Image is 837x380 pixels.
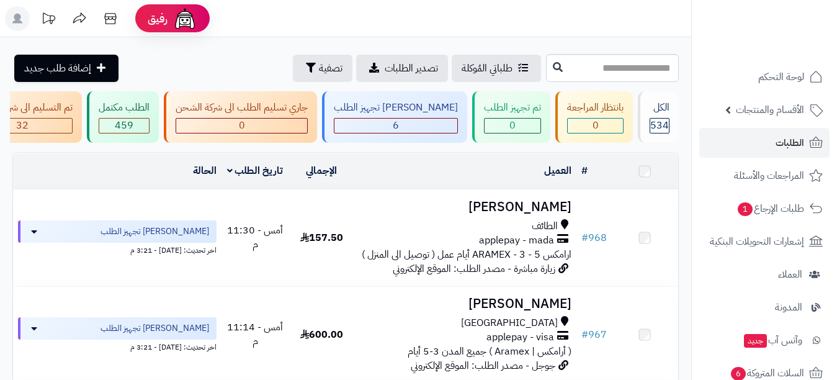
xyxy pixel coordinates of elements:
span: العملاء [778,266,802,283]
div: 6 [334,119,457,133]
span: ارامكس ARAMEX - 3 - 5 أيام عمل ( توصيل الى المنزل ) [362,247,571,262]
span: زيارة مباشرة - مصدر الطلب: الموقع الإلكتروني [393,261,555,276]
a: #967 [581,327,607,342]
div: [PERSON_NAME] تجهيز الطلب [334,101,458,115]
div: جاري تسليم الطلب الى شركة الشحن [176,101,308,115]
span: المدونة [775,299,802,316]
span: جوجل - مصدر الطلب: الموقع الإلكتروني [411,358,555,373]
span: الطائف [532,219,558,233]
a: الطلب مكتمل 459 [84,91,161,143]
div: 459 [99,119,149,133]
a: # [581,163,588,178]
a: لوحة التحكم [699,62,830,92]
a: العميل [544,163,571,178]
span: [PERSON_NAME] تجهيز الطلب [101,322,209,335]
span: [GEOGRAPHIC_DATA] [461,316,558,330]
span: 0 [509,118,516,133]
span: وآتس آب [743,332,802,349]
div: الطلب مكتمل [99,101,150,115]
span: # [581,230,588,245]
span: أمس - 11:14 م [227,320,283,349]
div: 0 [568,119,623,133]
a: جاري تسليم الطلب الى شركة الشحن 0 [161,91,320,143]
div: 0 [485,119,540,133]
a: طلباتي المُوكلة [452,55,541,82]
span: المراجعات والأسئلة [734,167,804,184]
span: أمس - 11:30 م [227,223,283,252]
span: 1 [738,202,753,216]
span: 534 [650,118,669,133]
a: إشعارات التحويلات البنكية [699,227,830,256]
a: [PERSON_NAME] تجهيز الطلب 6 [320,91,470,143]
span: جديد [744,334,767,348]
span: 32 [16,118,29,133]
span: الطلبات [776,134,804,152]
img: ai-face.png [172,6,197,31]
button: تصفية [293,55,352,82]
span: إشعارات التحويلات البنكية [710,233,804,250]
span: 0 [593,118,599,133]
div: اخر تحديث: [DATE] - 3:21 م [18,340,217,353]
span: 6 [393,118,399,133]
a: المدونة [699,292,830,322]
a: طلبات الإرجاع1 [699,194,830,224]
div: تم تجهيز الطلب [484,101,541,115]
a: الطلبات [699,128,830,158]
a: إضافة طلب جديد [14,55,119,82]
span: طلباتي المُوكلة [462,61,512,76]
a: تصدير الطلبات [356,55,448,82]
a: تم تجهيز الطلب 0 [470,91,553,143]
span: 459 [115,118,133,133]
span: 0 [239,118,245,133]
a: بانتظار المراجعة 0 [553,91,635,143]
span: applepay - mada [479,233,554,248]
h3: [PERSON_NAME] [360,297,571,311]
span: [PERSON_NAME] تجهيز الطلب [101,225,209,238]
span: تصفية [319,61,342,76]
span: 157.50 [300,230,343,245]
span: طلبات الإرجاع [736,200,804,217]
span: تصدير الطلبات [385,61,438,76]
a: تاريخ الطلب [227,163,284,178]
span: لوحة التحكم [758,68,804,86]
div: 0 [176,119,307,133]
span: applepay - visa [486,330,554,345]
span: الأقسام والمنتجات [736,101,804,119]
a: تحديثات المنصة [33,6,64,34]
a: وآتس آبجديد [699,325,830,355]
h3: [PERSON_NAME] [360,200,571,214]
div: بانتظار المراجعة [567,101,624,115]
a: الحالة [193,163,217,178]
span: رفيق [148,11,168,26]
span: 600.00 [300,327,343,342]
span: ( أرامكس | Aramex ) جميع المدن 3-5 أيام [408,344,571,359]
a: العملاء [699,260,830,289]
div: الكل [650,101,669,115]
a: الإجمالي [306,163,337,178]
span: # [581,327,588,342]
a: #968 [581,230,607,245]
a: المراجعات والأسئلة [699,161,830,191]
div: اخر تحديث: [DATE] - 3:21 م [18,243,217,256]
span: إضافة طلب جديد [24,61,91,76]
a: الكل534 [635,91,681,143]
